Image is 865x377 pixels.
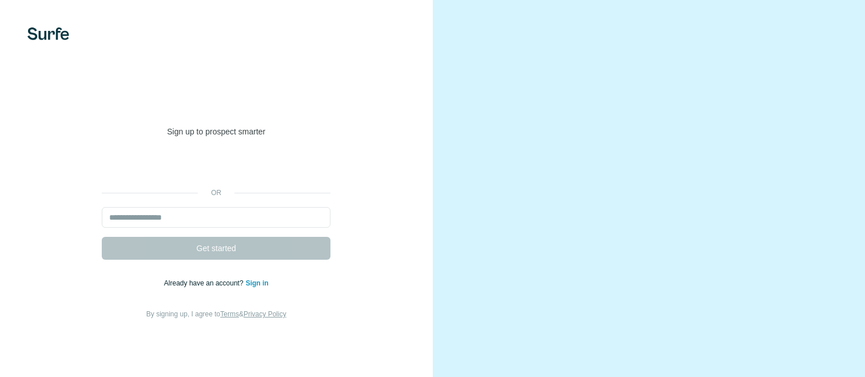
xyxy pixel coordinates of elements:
p: Sign up to prospect smarter [102,126,330,137]
span: Already have an account? [164,279,246,287]
a: Privacy Policy [244,310,286,318]
a: Terms [220,310,239,318]
h1: Welcome to [GEOGRAPHIC_DATA] [102,78,330,124]
iframe: Sign in with Google Dialogue [630,11,854,144]
img: Surfe's logo [27,27,69,40]
p: or [198,188,234,198]
a: Sign in [246,279,269,287]
span: By signing up, I agree to & [146,310,286,318]
iframe: Sign in with Google Button [96,154,336,180]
